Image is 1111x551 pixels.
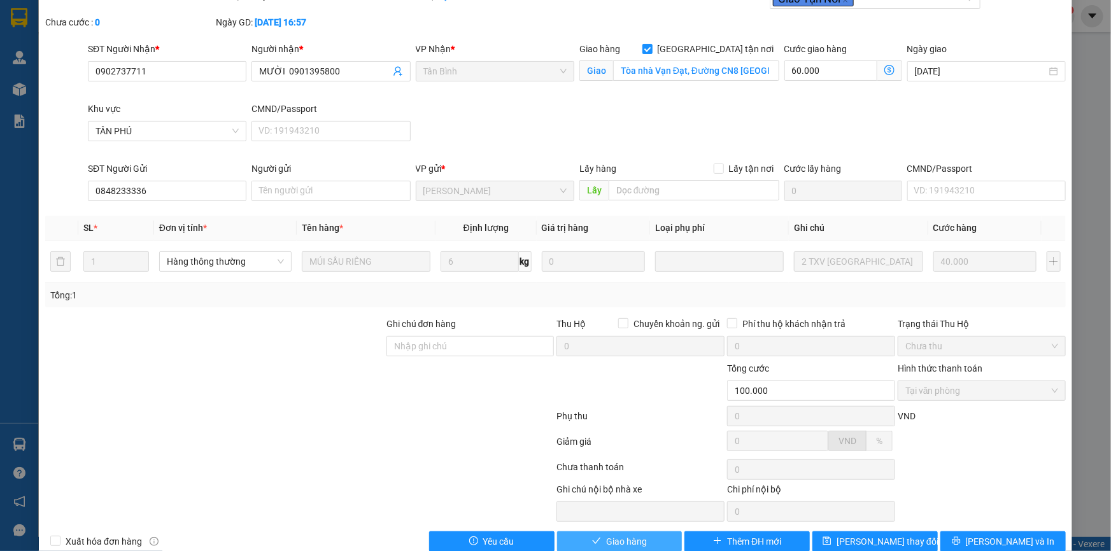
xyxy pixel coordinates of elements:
[628,317,725,331] span: Chuyển khoản ng. gửi
[556,482,725,501] div: Ghi chú nội bộ nhà xe
[653,42,779,56] span: [GEOGRAPHIC_DATA] tận nơi
[159,223,207,233] span: Đơn vị tính
[556,319,586,329] span: Thu Hộ
[727,482,895,501] div: Chi phí nội bộ
[302,223,343,233] span: Tên hàng
[88,162,246,176] div: SĐT Người Gửi
[393,66,403,76] span: user-add
[898,317,1066,331] div: Trạng thái Thu Hộ
[416,44,451,54] span: VP Nhận
[483,534,514,548] span: Yêu cầu
[542,251,646,272] input: 0
[884,65,895,75] span: dollar-circle
[898,411,916,421] span: VND
[95,17,100,27] b: 0
[823,536,831,547] span: save
[251,42,410,56] div: Người nhận
[724,162,779,176] span: Lấy tận nơi
[952,536,961,547] span: printer
[613,60,779,81] input: Giao tận nơi
[88,42,246,56] div: SĐT Người Nhận
[609,180,779,200] input: Dọc đường
[416,162,574,176] div: VP gửi
[907,44,947,54] label: Ngày giao
[60,534,147,548] span: Xuất hóa đơn hàng
[579,180,609,200] span: Lấy
[556,409,726,431] div: Phụ thu
[50,288,429,302] div: Tổng: 1
[302,251,430,272] input: VD: Bàn, Ghế
[727,363,769,373] span: Tổng cước
[519,251,532,272] span: kg
[907,162,1066,176] div: CMND/Passport
[592,536,601,547] span: check
[216,15,384,29] div: Ngày GD:
[469,536,478,547] span: exclamation-circle
[905,381,1058,400] span: Tại văn phòng
[251,102,410,116] div: CMND/Passport
[784,164,842,174] label: Cước lấy hàng
[727,534,781,548] span: Thêm ĐH mới
[255,17,306,27] b: [DATE] 16:57
[789,216,928,241] th: Ghi chú
[167,252,284,271] span: Hàng thông thường
[150,537,159,546] span: info-circle
[88,102,246,116] div: Khu vực
[933,251,1037,272] input: 0
[1047,251,1061,272] button: plus
[83,223,94,233] span: SL
[251,162,410,176] div: Người gửi
[542,223,589,233] span: Giá trị hàng
[50,251,71,272] button: delete
[933,223,977,233] span: Cước hàng
[713,536,722,547] span: plus
[876,436,882,446] span: %
[898,363,982,373] label: Hình thức thanh toán
[905,337,1058,356] span: Chưa thu
[737,317,851,331] span: Phí thu hộ khách nhận trả
[837,534,938,548] span: [PERSON_NAME] thay đổi
[386,319,456,329] label: Ghi chú đơn hàng
[915,64,1047,78] input: Ngày giao
[784,44,847,54] label: Cước giao hàng
[45,15,213,29] div: Chưa cước :
[556,460,726,482] div: Chưa thanh toán
[386,336,555,356] input: Ghi chú đơn hàng
[650,216,789,241] th: Loại phụ phí
[966,534,1055,548] span: [PERSON_NAME] và In
[579,164,616,174] span: Lấy hàng
[784,60,877,81] input: Cước giao hàng
[794,251,923,272] input: Ghi Chú
[579,44,620,54] span: Giao hàng
[96,122,239,141] span: TÂN PHÚ
[579,60,613,81] span: Giao
[423,181,567,200] span: Cư Kuin
[423,62,567,81] span: Tân Bình
[556,435,726,457] div: Giảm giá
[464,223,509,233] span: Định lượng
[839,436,856,446] span: VND
[784,181,902,201] input: Cước lấy hàng
[606,534,647,548] span: Giao hàng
